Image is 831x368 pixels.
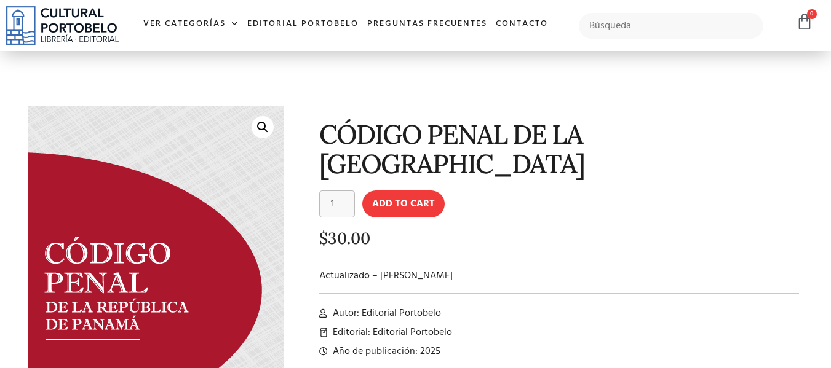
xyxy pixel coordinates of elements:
bdi: 30.00 [319,228,370,248]
span: 0 [807,9,817,19]
span: Año de publicación: 2025 [330,344,440,359]
a: 🔍 [252,116,274,138]
a: 0 [796,13,813,31]
input: Product quantity [319,190,355,217]
span: $ [319,228,328,248]
a: Ver Categorías [139,11,243,37]
a: Editorial Portobelo [243,11,363,37]
span: Autor: Editorial Portobelo [330,306,441,321]
button: Add to cart [362,190,445,217]
input: Búsqueda [579,13,764,39]
span: Editorial: Editorial Portobelo [330,325,452,340]
h1: CÓDIGO PENAL DE LA [GEOGRAPHIC_DATA] [319,120,800,178]
p: Actualizado – [PERSON_NAME] [319,268,800,283]
a: Preguntas frecuentes [363,11,491,37]
a: Contacto [491,11,552,37]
